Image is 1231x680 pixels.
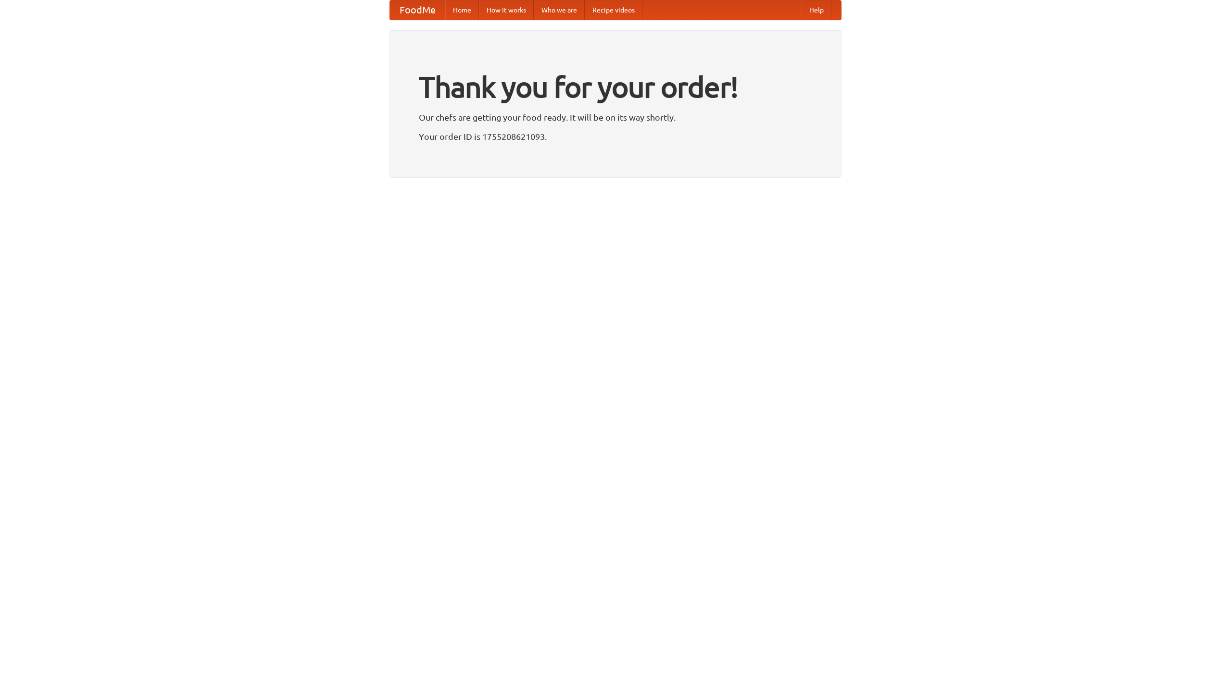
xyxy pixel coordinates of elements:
a: Who we are [534,0,585,20]
p: Our chefs are getting your food ready. It will be on its way shortly. [419,110,812,124]
h1: Thank you for your order! [419,64,812,110]
a: Home [445,0,479,20]
a: How it works [479,0,534,20]
a: Help [802,0,831,20]
p: Your order ID is 1755208621093. [419,129,812,144]
a: Recipe videos [585,0,642,20]
a: FoodMe [390,0,445,20]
